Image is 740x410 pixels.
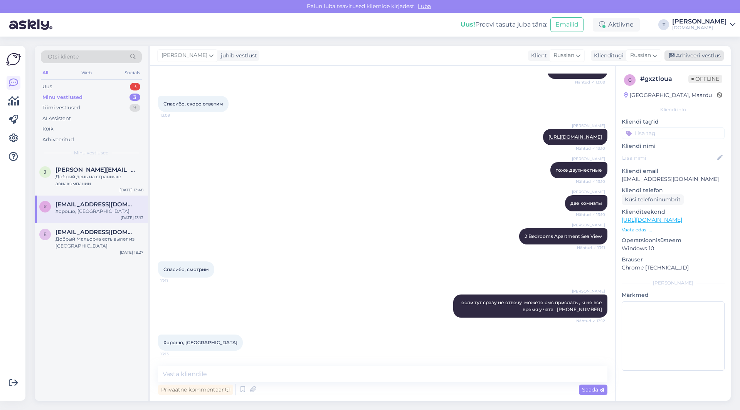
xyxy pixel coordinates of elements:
[572,123,605,129] span: [PERSON_NAME]
[572,189,605,195] span: [PERSON_NAME]
[622,106,725,113] div: Kliendi info
[55,229,136,236] span: eliisja@hotmail.com
[160,278,189,284] span: 13:11
[55,173,143,187] div: Добрый день на страничке авиакомпании
[576,179,605,184] span: Nähtud ✓ 13:10
[658,19,669,30] div: T
[664,50,724,61] div: Arhiveeri vestlus
[42,115,71,122] div: AI Assistent
[550,17,584,32] button: Emailid
[672,18,727,25] div: [PERSON_NAME]
[622,208,725,216] p: Klienditeekond
[582,386,604,393] span: Saada
[624,91,712,99] div: [GEOGRAPHIC_DATA], Maardu
[158,385,233,395] div: Privaatne kommentaar
[161,51,207,60] span: [PERSON_NAME]
[528,52,547,60] div: Klient
[622,175,725,183] p: [EMAIL_ADDRESS][DOMAIN_NAME]
[41,68,50,78] div: All
[630,51,651,60] span: Russian
[622,291,725,299] p: Märkmed
[622,142,725,150] p: Kliendi nimi
[572,222,605,228] span: [PERSON_NAME]
[44,169,46,175] span: j
[44,204,47,209] span: k
[461,21,475,28] b: Uus!
[553,51,574,60] span: Russian
[163,266,209,272] span: Спасибо, смотрим
[461,300,603,312] span: если тут сразу не отвечу можете смс прислать , я не все время у чата [PHONE_NUMBER]
[44,231,47,237] span: e
[548,134,602,140] a: [URL][DOMAIN_NAME]
[461,20,547,29] div: Proovi tasuta juba täna:
[591,52,624,60] div: Klienditugi
[129,94,140,101] div: 3
[119,187,143,193] div: [DATE] 13:48
[593,18,640,32] div: Aktiivne
[42,94,82,101] div: Minu vestlused
[622,226,725,233] p: Vaata edasi ...
[622,167,725,175] p: Kliendi email
[572,288,605,294] span: [PERSON_NAME]
[622,264,725,272] p: Chrome [TECHNICAL_ID]
[42,125,54,133] div: Kõik
[55,208,143,215] div: Хорошо, [GEOGRAPHIC_DATA]
[576,212,605,218] span: Nähtud ✓ 13:10
[622,154,716,162] input: Lisa nimi
[74,149,109,156] span: Minu vestlused
[672,25,727,31] div: [DOMAIN_NAME]
[163,340,237,345] span: Хорошо, [GEOGRAPHIC_DATA]
[42,104,80,112] div: Tiimi vestlused
[160,112,189,118] span: 13:09
[576,318,605,324] span: Nähtud ✓ 13:12
[80,68,93,78] div: Web
[163,101,223,107] span: Спасибо, скоро ответим
[622,279,725,286] div: [PERSON_NAME]
[576,245,605,251] span: Nähtud ✓ 13:11
[55,201,136,208] span: kippi93@mail.ru
[121,215,143,221] div: [DATE] 13:13
[55,166,136,173] span: jelena.ahmetsina@hotmail.com
[123,68,142,78] div: Socials
[570,200,602,206] span: две комнаты
[576,146,605,151] span: Nähtud ✓ 13:10
[575,79,605,85] span: Nähtud ✓ 13:09
[688,75,722,83] span: Offline
[129,104,140,112] div: 9
[48,53,79,61] span: Otsi kliente
[622,216,682,223] a: [URL][DOMAIN_NAME]
[640,74,688,84] div: # gxztloua
[628,77,632,83] span: g
[622,186,725,194] p: Kliendi telefon
[556,167,602,173] span: тоже двухместные
[130,83,140,90] div: 3
[572,156,605,162] span: [PERSON_NAME]
[622,127,725,139] input: Lisa tag
[672,18,735,31] a: [PERSON_NAME][DOMAIN_NAME]
[622,194,684,205] div: Küsi telefoninumbrit
[415,3,433,10] span: Luba
[525,233,602,239] span: 2 Bedrooms Apartment Sea View
[6,52,21,67] img: Askly Logo
[622,236,725,244] p: Operatsioonisüsteem
[218,52,257,60] div: juhib vestlust
[55,236,143,249] div: Добрый Мальорка есть вылет из [GEOGRAPHIC_DATA]
[42,136,74,144] div: Arhiveeritud
[622,244,725,253] p: Windows 10
[622,256,725,264] p: Brauser
[42,83,52,90] div: Uus
[160,351,189,357] span: 13:13
[622,118,725,126] p: Kliendi tag'id
[120,249,143,255] div: [DATE] 18:27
